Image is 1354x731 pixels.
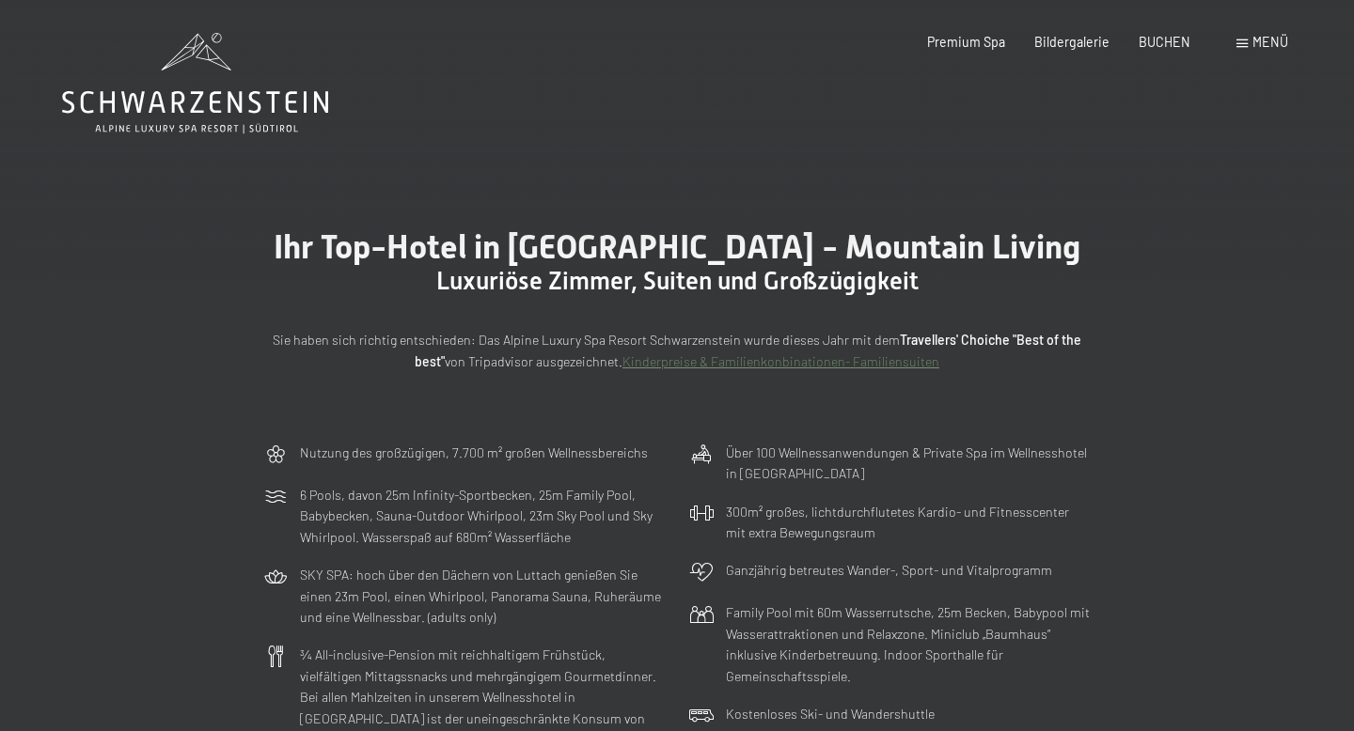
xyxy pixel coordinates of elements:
p: 6 Pools, davon 25m Infinity-Sportbecken, 25m Family Pool, Babybecken, Sauna-Outdoor Whirlpool, 23... [300,485,665,549]
p: Kostenloses Ski- und Wandershuttle [726,704,935,725]
span: Menü [1252,34,1288,50]
p: Über 100 Wellnessanwendungen & Private Spa im Wellnesshotel in [GEOGRAPHIC_DATA] [726,443,1091,485]
a: BUCHEN [1139,34,1190,50]
span: Luxuriöse Zimmer, Suiten und Großzügigkeit [436,267,919,295]
p: SKY SPA: hoch über den Dächern von Luttach genießen Sie einen 23m Pool, einen Whirlpool, Panorama... [300,565,665,629]
p: 300m² großes, lichtdurchflutetes Kardio- und Fitnesscenter mit extra Bewegungsraum [726,502,1091,544]
strong: Travellers' Choiche "Best of the best" [415,332,1081,369]
p: Ganzjährig betreutes Wander-, Sport- und Vitalprogramm [726,560,1052,582]
span: Ihr Top-Hotel in [GEOGRAPHIC_DATA] - Mountain Living [274,227,1080,266]
a: Kinderpreise & Familienkonbinationen- Familiensuiten [622,353,939,369]
a: Premium Spa [927,34,1005,50]
a: Bildergalerie [1034,34,1110,50]
p: Nutzung des großzügigen, 7.700 m² großen Wellnessbereichs [300,443,648,464]
p: Family Pool mit 60m Wasserrutsche, 25m Becken, Babypool mit Wasserattraktionen und Relaxzone. Min... [726,602,1091,687]
p: Sie haben sich richtig entschieden: Das Alpine Luxury Spa Resort Schwarzenstein wurde dieses Jahr... [263,330,1091,372]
